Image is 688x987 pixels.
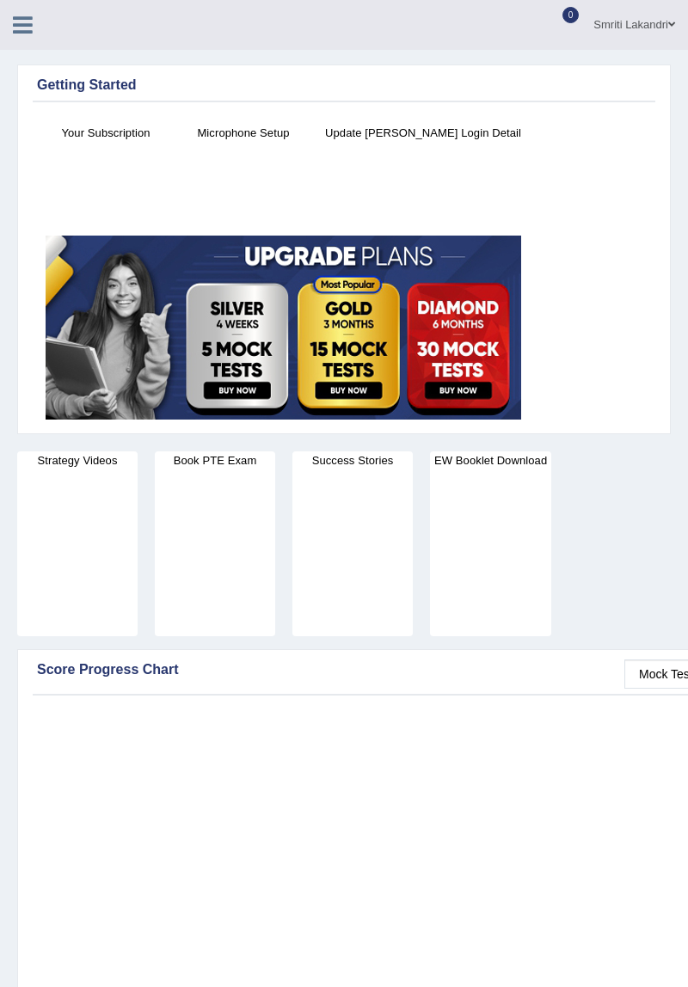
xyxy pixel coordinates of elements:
h4: Update [PERSON_NAME] Login Detail [321,124,525,142]
h4: Book PTE Exam [155,451,275,469]
h4: Strategy Videos [17,451,138,469]
span: 0 [562,7,580,23]
div: Getting Started [37,75,651,95]
h4: Your Subscription [46,124,166,142]
h4: Microphone Setup [183,124,304,142]
img: small5.jpg [46,236,521,420]
h4: Success Stories [292,451,413,469]
h4: EW Booklet Download [430,451,551,469]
